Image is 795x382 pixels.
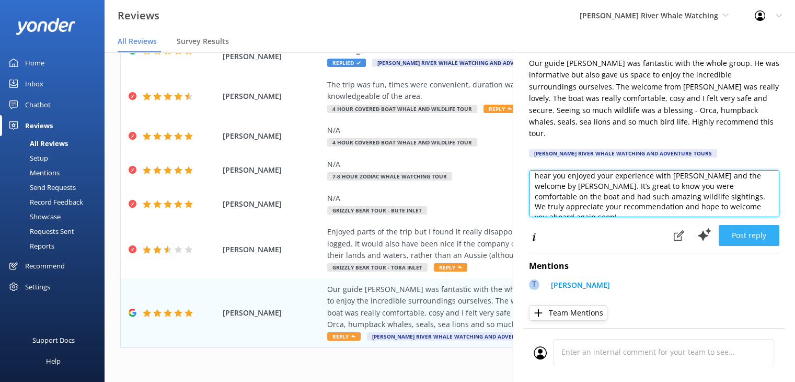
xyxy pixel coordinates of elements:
[6,239,54,253] div: Reports
[6,165,105,180] a: Mentions
[6,180,76,195] div: Send Requests
[372,59,560,67] span: [PERSON_NAME] River Whale Watching and Adventure Tours
[327,226,708,261] div: Enjoyed parts of the trip but I found it really disappointing / a bit sickening to see the bears’...
[6,224,105,239] a: Requests Sent
[327,159,708,170] div: N/A
[223,307,322,319] span: [PERSON_NAME]
[118,7,159,24] h3: Reviews
[434,263,467,272] span: Reply
[327,59,366,67] span: Replied
[529,149,717,158] div: [PERSON_NAME] River Whale Watching and Adventure Tours
[6,136,105,151] a: All Reviews
[25,94,51,115] div: Chatbot
[719,225,779,246] button: Post reply
[327,172,452,181] span: 7-8 Hour Zodiac Whale Watching Tour
[327,79,708,103] div: The trip was fun, times were convenient, duration was good, [PERSON_NAME] was friendly and chatty...
[534,346,547,359] img: user_profile.svg
[177,36,229,47] span: Survey Results
[327,284,708,331] div: Our guide [PERSON_NAME] was fantastic with the whole group. He was informative but also gave us s...
[6,239,105,253] a: Reports
[327,125,708,136] div: N/A
[327,206,427,215] span: Grizzly Bear Tour - Bute Inlet
[223,130,322,142] span: [PERSON_NAME]
[529,305,607,321] button: Team Mentions
[223,198,322,210] span: [PERSON_NAME]
[327,332,361,341] span: Reply
[529,58,779,140] p: Our guide [PERSON_NAME] was fantastic with the whole group. He was informative but also gave us s...
[6,224,74,239] div: Requests Sent
[367,332,555,341] span: [PERSON_NAME] River Whale Watching and Adventure Tours
[327,105,477,113] span: 4 Hour Covered Boat Whale and Wildlife Tour
[580,10,718,20] span: [PERSON_NAME] River Whale Watching
[25,276,50,297] div: Settings
[6,151,48,165] div: Setup
[327,263,428,272] span: Grizzly Bear Tour - Toba Inlet
[6,195,105,209] a: Record Feedback
[223,164,322,176] span: [PERSON_NAME]
[6,209,105,224] a: Showcase
[223,91,322,102] span: [PERSON_NAME]
[529,170,779,217] textarea: Thank you so much for your wonderful review! We’re delighted to hear you enjoyed your experience ...
[25,52,44,73] div: Home
[118,36,157,47] span: All Reviews
[551,279,610,291] p: [PERSON_NAME]
[32,330,75,351] div: Support Docs
[6,209,61,224] div: Showcase
[16,18,76,35] img: yonder-white-logo.png
[529,260,779,273] h4: Mentions
[546,279,610,294] a: [PERSON_NAME]
[327,193,708,204] div: N/A
[327,138,477,147] span: 4 Hour Covered Boat Whale and Wildlife Tour
[6,151,105,165] a: Setup
[529,279,539,290] div: T
[25,73,43,94] div: Inbox
[223,244,322,255] span: [PERSON_NAME]
[25,255,65,276] div: Recommend
[6,180,105,195] a: Send Requests
[46,351,61,372] div: Help
[25,115,53,136] div: Reviews
[483,105,517,113] span: Reply
[6,136,68,151] div: All Reviews
[6,165,60,180] div: Mentions
[6,195,83,209] div: Record Feedback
